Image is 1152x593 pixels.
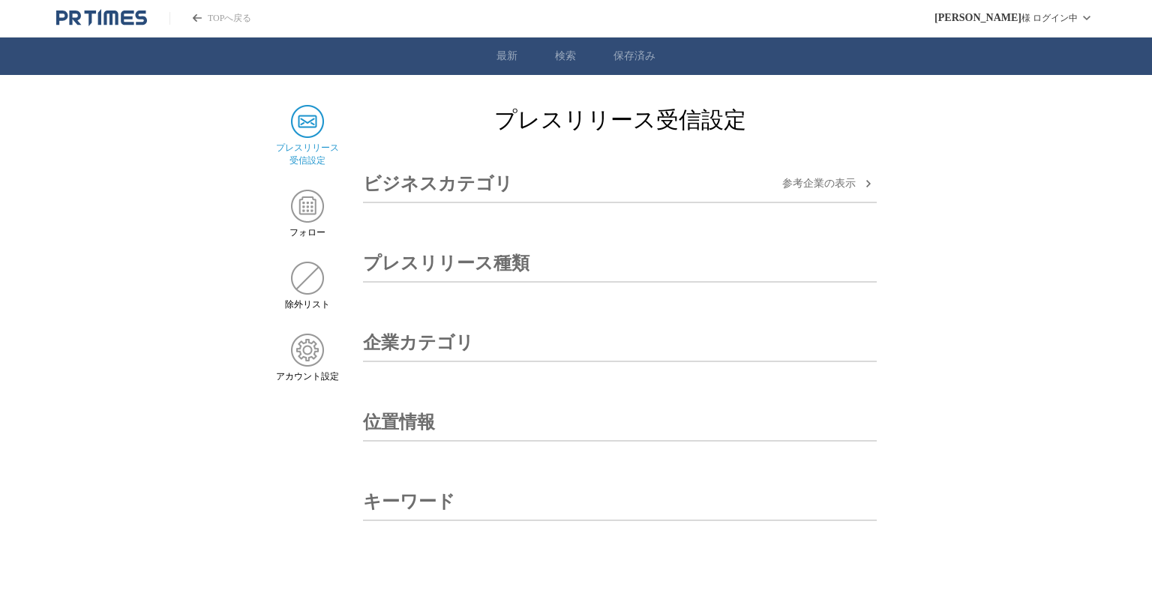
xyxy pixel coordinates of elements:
h3: ビジネスカテゴリ [363,166,513,202]
a: PR TIMESのトップページはこちら [56,9,147,27]
span: アカウント設定 [276,370,339,383]
img: アカウント設定 [291,334,324,367]
img: 除外リスト [291,262,324,295]
span: フォロー [289,226,325,239]
a: プレスリリース 受信設定プレスリリース 受信設定 [275,105,339,167]
button: 参考企業の表示 [782,175,877,193]
a: PR TIMESのトップページはこちら [169,12,251,25]
a: アカウント設定アカウント設定 [275,334,339,383]
a: 最新 [496,49,517,63]
a: フォローフォロー [275,190,339,239]
a: 除外リスト除外リスト [275,262,339,311]
span: [PERSON_NAME] [934,12,1021,24]
h3: プレスリリース種類 [363,245,529,281]
h3: 位置情報 [363,404,435,440]
h3: キーワード [363,484,455,520]
span: 除外リスト [285,298,330,311]
span: 参考企業の 表示 [782,177,856,190]
a: 検索 [555,49,576,63]
a: 保存済み [613,49,655,63]
h3: 企業カテゴリ [363,325,474,361]
h2: プレスリリース受信設定 [363,105,877,136]
img: フォロー [291,190,324,223]
span: プレスリリース 受信設定 [276,142,339,167]
img: プレスリリース 受信設定 [291,105,324,138]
